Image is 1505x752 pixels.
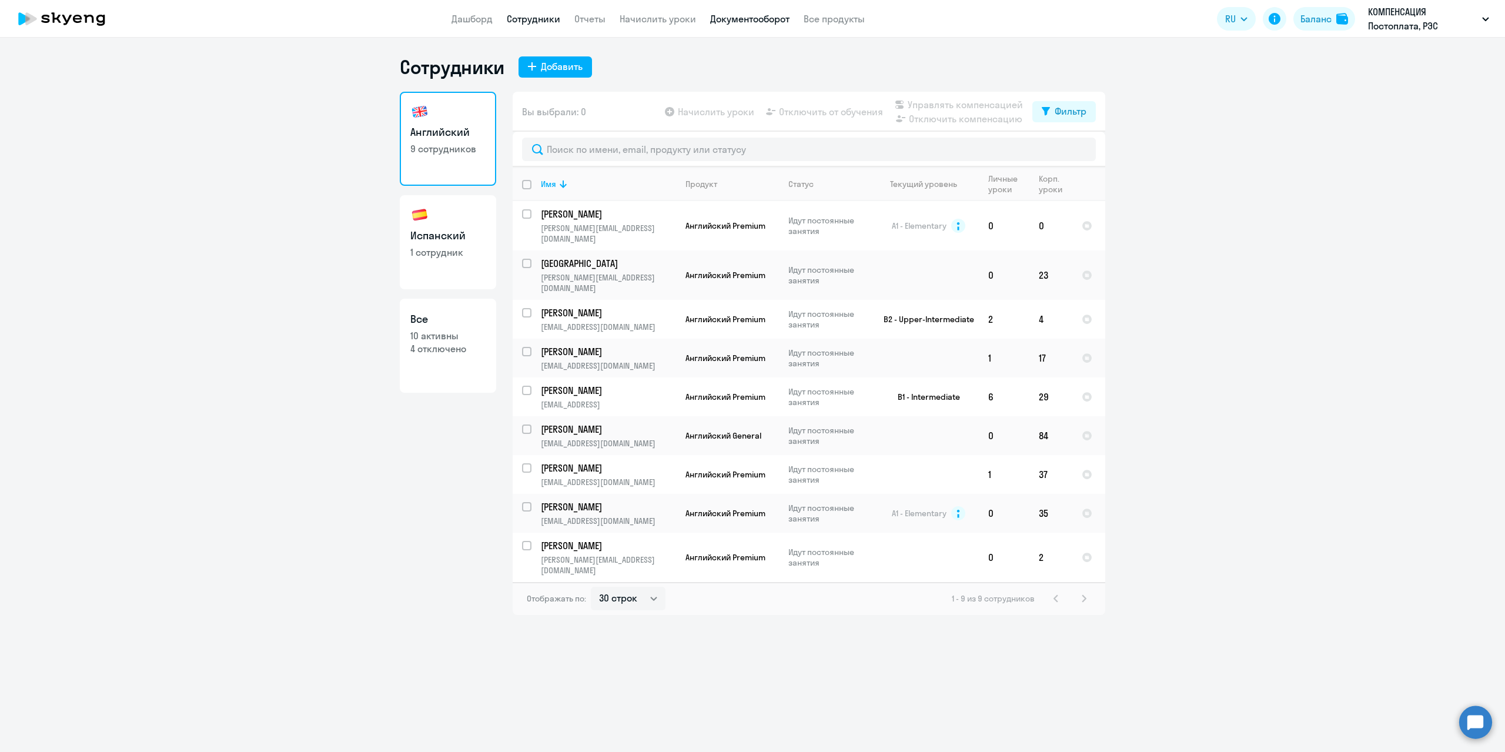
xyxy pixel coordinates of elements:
button: Добавить [519,56,592,78]
td: 6 [979,377,1029,416]
img: balance [1336,13,1348,25]
span: A1 - Elementary [892,220,947,231]
h3: Английский [410,125,486,140]
h3: Все [410,312,486,327]
p: Идут постоянные занятия [788,503,869,524]
td: B1 - Intermediate [869,377,979,416]
a: Все10 активны4 отключено [400,299,496,393]
p: Идут постоянные занятия [788,425,869,446]
td: 35 [1029,494,1072,533]
div: Статус [788,179,814,189]
span: Английский Premium [685,469,765,480]
div: Статус [788,179,869,189]
p: [PERSON_NAME] [541,539,674,552]
p: [EMAIL_ADDRESS][DOMAIN_NAME] [541,477,675,487]
a: Документооборот [710,13,790,25]
td: 1 [979,455,1029,494]
span: Отображать по: [527,593,586,604]
div: Личные уроки [988,173,1029,195]
span: A1 - Elementary [892,508,947,519]
span: Английский Premium [685,314,765,325]
div: Личные уроки [988,173,1021,195]
h3: Испанский [410,228,486,243]
span: Английский Premium [685,508,765,519]
div: Продукт [685,179,778,189]
p: Идут постоянные занятия [788,347,869,369]
a: [PERSON_NAME] [541,462,675,474]
td: 0 [979,201,1029,250]
div: Корп. уроки [1039,173,1064,195]
td: 1 [979,339,1029,377]
p: Идут постоянные занятия [788,386,869,407]
td: 23 [1029,250,1072,300]
p: Идут постоянные занятия [788,265,869,286]
a: Начислить уроки [620,13,696,25]
p: [PERSON_NAME] [541,462,674,474]
p: 9 сотрудников [410,142,486,155]
p: Идут постоянные занятия [788,215,869,236]
button: КОМПЕНСАЦИЯ Постоплата, РЭС ИНЖИНИРИНГ, ООО [1362,5,1495,33]
td: 0 [979,533,1029,582]
p: [EMAIL_ADDRESS][DOMAIN_NAME] [541,438,675,449]
a: [PERSON_NAME] [541,500,675,513]
div: Баланс [1300,12,1332,26]
td: 29 [1029,377,1072,416]
a: Сотрудники [507,13,560,25]
p: 4 отключено [410,342,486,355]
span: RU [1225,12,1236,26]
p: 10 активны [410,329,486,342]
span: Английский Premium [685,353,765,363]
button: Фильтр [1032,101,1096,122]
button: RU [1217,7,1256,31]
a: [PERSON_NAME] [541,384,675,397]
td: 84 [1029,416,1072,455]
a: Дашборд [451,13,493,25]
p: [PERSON_NAME][EMAIL_ADDRESS][DOMAIN_NAME] [541,272,675,293]
p: [EMAIL_ADDRESS][DOMAIN_NAME] [541,516,675,526]
a: [GEOGRAPHIC_DATA] [541,257,675,270]
div: Имя [541,179,675,189]
p: [EMAIL_ADDRESS][DOMAIN_NAME] [541,360,675,371]
a: [PERSON_NAME] [541,306,675,319]
p: [GEOGRAPHIC_DATA] [541,257,674,270]
a: [PERSON_NAME] [541,208,675,220]
div: Корп. уроки [1039,173,1072,195]
a: [PERSON_NAME] [541,345,675,358]
div: Добавить [541,59,583,73]
span: Английский General [685,430,761,441]
p: [PERSON_NAME] [541,384,674,397]
td: 0 [979,494,1029,533]
p: Идут постоянные занятия [788,464,869,485]
td: 0 [979,250,1029,300]
p: Идут постоянные занятия [788,547,869,568]
div: Текущий уровень [890,179,957,189]
td: 2 [1029,533,1072,582]
p: [PERSON_NAME] [541,345,674,358]
input: Поиск по имени, email, продукту или статусу [522,138,1096,161]
div: Фильтр [1055,104,1086,118]
td: 2 [979,300,1029,339]
img: english [410,102,429,121]
p: [PERSON_NAME] [541,423,674,436]
p: [PERSON_NAME][EMAIL_ADDRESS][DOMAIN_NAME] [541,223,675,244]
td: 0 [1029,201,1072,250]
p: КОМПЕНСАЦИЯ Постоплата, РЭС ИНЖИНИРИНГ, ООО [1368,5,1477,33]
span: Английский Premium [685,552,765,563]
p: Идут постоянные занятия [788,309,869,330]
p: [PERSON_NAME] [541,500,674,513]
div: Имя [541,179,556,189]
span: Вы выбрали: 0 [522,105,586,119]
td: 4 [1029,300,1072,339]
a: [PERSON_NAME] [541,423,675,436]
span: Английский Premium [685,270,765,280]
a: Английский9 сотрудников [400,92,496,186]
p: 1 сотрудник [410,246,486,259]
p: [EMAIL_ADDRESS] [541,399,675,410]
span: 1 - 9 из 9 сотрудников [952,593,1035,604]
td: 0 [979,416,1029,455]
img: spanish [410,206,429,225]
button: Балансbalance [1293,7,1355,31]
a: Все продукты [804,13,865,25]
div: Текущий уровень [879,179,978,189]
p: [PERSON_NAME] [541,306,674,319]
